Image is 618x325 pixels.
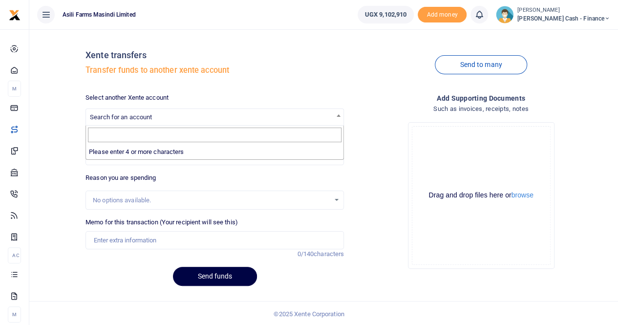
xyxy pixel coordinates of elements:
[85,217,238,227] label: Memo for this transaction (Your recipient will see this)
[314,250,344,258] span: characters
[358,6,414,23] a: UGX 9,102,910
[8,247,21,263] li: Ac
[85,173,156,183] label: Reason you are spending
[352,93,610,104] h4: Add supporting Documents
[354,6,418,23] li: Wallet ballance
[496,6,513,23] img: profile-user
[496,6,610,23] a: profile-user [PERSON_NAME] [PERSON_NAME] Cash - Finance
[85,231,344,250] input: Enter extra information
[88,128,341,142] input: Search
[85,50,344,61] h4: Xente transfers
[8,81,21,97] li: M
[418,7,467,23] li: Toup your wallet
[511,192,533,198] button: browse
[86,109,343,124] span: Search for an account
[517,6,610,15] small: [PERSON_NAME]
[8,306,21,323] li: M
[85,93,169,103] label: Select another Xente account
[86,144,343,160] li: Please enter 4 or more characters
[408,122,554,269] div: File Uploader
[412,191,550,200] div: Drag and drop files here or
[517,14,610,23] span: [PERSON_NAME] Cash - Finance
[418,7,467,23] span: Add money
[365,10,406,20] span: UGX 9,102,910
[352,104,610,114] h4: Such as invoices, receipts, notes
[435,55,527,74] a: Send to many
[173,267,257,286] button: Send funds
[9,11,21,18] a: logo-small logo-large logo-large
[90,113,152,121] span: Search for an account
[85,65,344,75] h5: Transfer funds to another xente account
[93,195,330,205] div: No options available.
[59,10,140,19] span: Asili Farms Masindi Limited
[298,250,314,258] span: 0/140
[418,10,467,18] a: Add money
[9,9,21,21] img: logo-small
[85,108,344,126] span: Search for an account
